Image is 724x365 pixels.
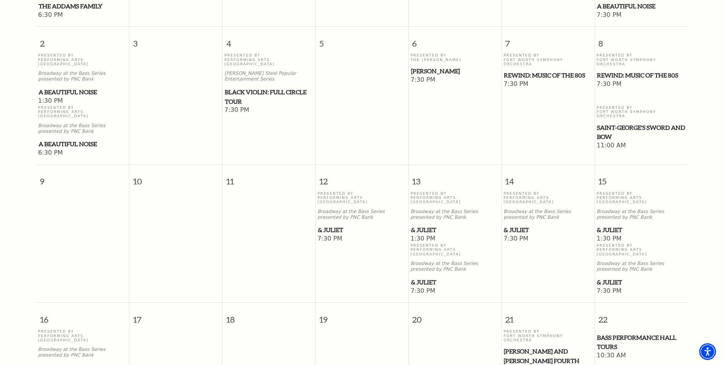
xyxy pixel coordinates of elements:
[411,261,500,272] p: Broadway at the Bass Series presented by PNC Bank
[129,303,222,329] span: 17
[411,66,500,76] a: Beatrice Rana
[411,235,500,243] span: 1:30 PM
[411,66,499,76] span: [PERSON_NAME]
[223,303,315,329] span: 18
[318,225,406,235] a: & Juliet
[38,123,127,134] p: Broadway at the Bass Series presented by PNC Bank
[597,71,685,80] span: REWIND: Music of the 80s
[411,191,500,204] p: Presented By Performing Arts [GEOGRAPHIC_DATA]
[597,278,686,287] a: & Juliet
[318,225,406,235] span: & Juliet
[502,27,595,53] span: 7
[36,27,129,53] span: 2
[699,343,716,360] div: Accessibility Menu
[316,303,408,329] span: 19
[36,165,129,191] span: 9
[38,149,127,157] span: 6:30 PM
[597,333,685,352] span: Bass Performance Hall Tours
[38,97,127,105] span: 1:30 PM
[597,2,686,11] a: A Beautiful Noise
[38,329,127,342] p: Presented By Performing Arts [GEOGRAPHIC_DATA]
[597,333,686,352] a: Bass Performance Hall Tours
[597,191,686,204] p: Presented By Performing Arts [GEOGRAPHIC_DATA]
[411,243,500,256] p: Presented By Performing Arts [GEOGRAPHIC_DATA]
[502,165,595,191] span: 14
[409,27,501,53] span: 6
[39,139,127,149] span: A Beautiful Noise
[316,27,408,53] span: 5
[38,105,127,118] p: Presented By Performing Arts [GEOGRAPHIC_DATA]
[224,106,313,115] span: 7:30 PM
[597,123,686,142] a: Saint-George's Sword and Bow
[36,303,129,329] span: 16
[39,87,127,97] span: A Beautiful Noise
[224,53,313,66] p: Presented By Performing Arts [GEOGRAPHIC_DATA]
[38,2,127,11] a: The Addams Family
[411,209,500,220] p: Broadway at the Bass Series presented by PNC Bank
[597,278,685,287] span: & Juliet
[316,165,408,191] span: 12
[38,71,127,82] p: Broadway at the Bass Series presented by PNC Bank
[597,53,686,66] p: Presented By Fort Worth Symphony Orchestra
[411,287,500,296] span: 7:30 PM
[597,225,686,235] a: & Juliet
[223,27,315,53] span: 4
[503,225,592,235] a: & Juliet
[503,209,592,220] p: Broadway at the Bass Series presented by PNC Bank
[504,71,592,80] span: REWIND: Music of the 80s
[411,278,500,287] a: & Juliet
[409,303,501,329] span: 20
[503,191,592,204] p: Presented By Performing Arts [GEOGRAPHIC_DATA]
[38,11,127,19] span: 6:30 PM
[597,71,686,80] a: REWIND: Music of the 80s
[595,303,688,329] span: 22
[502,303,595,329] span: 21
[409,165,501,191] span: 13
[129,27,222,53] span: 3
[597,209,686,220] p: Broadway at the Bass Series presented by PNC Bank
[39,2,127,11] span: The Addams Family
[597,123,685,142] span: Saint-George's Sword and Bow
[225,87,313,106] span: Black Violin: Full Circle Tour
[597,352,686,360] span: 10:30 AM
[38,87,127,97] a: A Beautiful Noise
[597,235,686,243] span: 1:30 PM
[318,191,406,204] p: Presented By Performing Arts [GEOGRAPHIC_DATA]
[503,53,592,66] p: Presented By Fort Worth Symphony Orchestra
[503,329,592,342] p: Presented By Fort Worth Symphony Orchestra
[38,53,127,66] p: Presented By Performing Arts [GEOGRAPHIC_DATA]
[595,165,688,191] span: 15
[38,139,127,149] a: A Beautiful Noise
[597,80,686,89] span: 7:30 PM
[504,225,592,235] span: & Juliet
[318,209,406,220] p: Broadway at the Bass Series presented by PNC Bank
[318,235,406,243] span: 7:30 PM
[597,142,686,150] span: 11:00 AM
[595,27,688,53] span: 8
[503,80,592,89] span: 7:30 PM
[597,243,686,256] p: Presented By Performing Arts [GEOGRAPHIC_DATA]
[223,165,315,191] span: 11
[411,76,500,84] span: 7:30 PM
[597,105,686,118] p: Presented By Fort Worth Symphony Orchestra
[503,235,592,243] span: 7:30 PM
[224,71,313,82] p: [PERSON_NAME] Steel Popular Entertainment Series
[411,53,500,62] p: Presented By The [PERSON_NAME]
[597,11,686,19] span: 7:30 PM
[411,225,500,235] a: & Juliet
[597,261,686,272] p: Broadway at the Bass Series presented by PNC Bank
[503,71,592,80] a: REWIND: Music of the 80s
[597,2,685,11] span: A Beautiful Noise
[597,287,686,296] span: 7:30 PM
[129,165,222,191] span: 10
[38,347,127,358] p: Broadway at the Bass Series presented by PNC Bank
[597,225,685,235] span: & Juliet
[224,87,313,106] a: Black Violin: Full Circle Tour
